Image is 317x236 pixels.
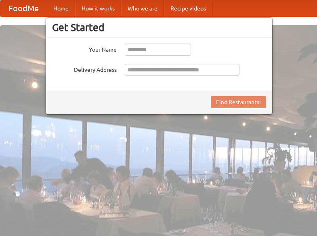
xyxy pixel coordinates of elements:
[0,0,47,17] a: FoodMe
[52,21,266,33] h3: Get Started
[47,0,75,17] a: Home
[52,44,117,54] label: Your Name
[75,0,121,17] a: How it works
[121,0,164,17] a: Who we are
[211,96,266,108] button: Find Restaurants!
[52,64,117,74] label: Delivery Address
[164,0,212,17] a: Recipe videos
